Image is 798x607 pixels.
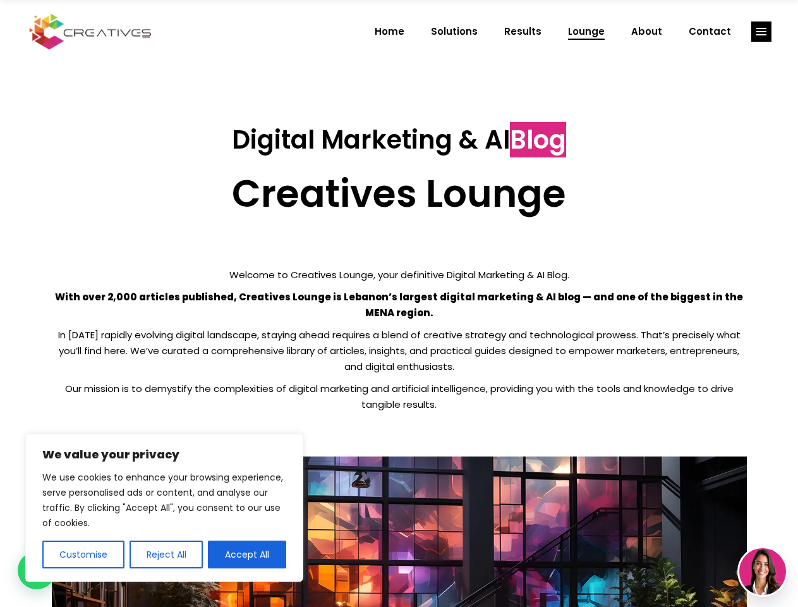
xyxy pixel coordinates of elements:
[52,125,747,155] h3: Digital Marketing & AI
[25,434,303,582] div: We value your privacy
[418,15,491,48] a: Solutions
[689,15,731,48] span: Contact
[504,15,541,48] span: Results
[42,447,286,462] p: We value your privacy
[510,122,566,157] span: Blog
[431,15,478,48] span: Solutions
[751,21,771,42] a: link
[42,470,286,530] p: We use cookies to enhance your browsing experience, serve personalised ads or content, and analys...
[631,15,662,48] span: About
[361,15,418,48] a: Home
[52,327,747,374] p: In [DATE] rapidly evolving digital landscape, staying ahead requires a blend of creative strategy...
[568,15,605,48] span: Lounge
[27,12,154,51] img: Creatives
[618,15,675,48] a: About
[491,15,555,48] a: Results
[55,290,743,319] strong: With over 2,000 articles published, Creatives Lounge is Lebanon’s largest digital marketing & AI ...
[208,541,286,568] button: Accept All
[739,548,786,595] img: agent
[675,15,744,48] a: Contact
[375,15,404,48] span: Home
[18,551,56,589] div: WhatsApp contact
[42,541,124,568] button: Customise
[52,381,747,412] p: Our mission is to demystify the complexities of digital marketing and artificial intelligence, pr...
[52,171,747,216] h2: Creatives Lounge
[52,267,747,283] p: Welcome to Creatives Lounge, your definitive Digital Marketing & AI Blog.
[555,15,618,48] a: Lounge
[130,541,203,568] button: Reject All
